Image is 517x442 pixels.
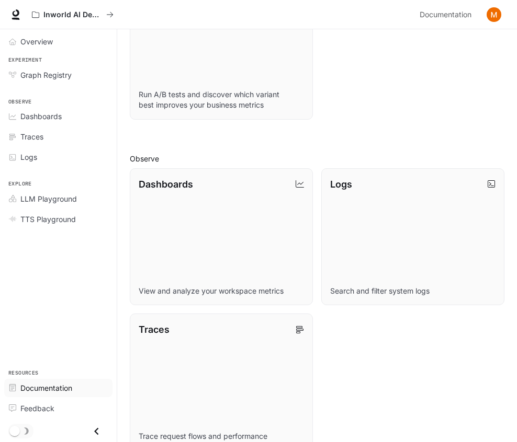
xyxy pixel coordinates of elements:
a: LogsSearch and filter system logs [321,168,504,306]
a: LLM Playground [4,190,113,208]
a: Overview [4,32,113,51]
h2: Observe [130,153,504,164]
span: Dark mode toggle [9,425,20,436]
a: Logs [4,148,113,166]
span: LLM Playground [20,193,77,204]
p: Inworld AI Demos [43,10,102,19]
p: Dashboards [139,177,193,191]
span: Overview [20,36,53,47]
span: Logs [20,152,37,162]
p: View and analyze your workspace metrics [139,286,304,296]
p: Search and filter system logs [330,286,496,296]
a: Dashboards [4,107,113,125]
span: Traces [20,131,43,142]
span: TTS Playground [20,214,76,225]
span: Graph Registry [20,69,72,80]
span: Documentation [420,8,471,21]
p: Traces [139,322,170,336]
a: DashboardsView and analyze your workspace metrics [130,168,313,306]
span: Feedback [20,403,54,414]
button: Close drawer [85,421,108,442]
p: Run A/B tests and discover which variant best improves your business metrics [139,89,304,110]
a: Traces [4,127,113,146]
p: Trace request flows and performance [139,431,304,441]
a: TTS Playground [4,210,113,228]
button: All workspaces [27,4,118,25]
img: User avatar [487,7,501,22]
span: Documentation [20,382,72,393]
a: Documentation [415,4,479,25]
a: Graph Registry [4,66,113,84]
button: User avatar [484,4,504,25]
p: Logs [330,177,352,191]
a: Documentation [4,379,113,397]
a: Feedback [4,399,113,417]
span: Dashboards [20,111,62,122]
